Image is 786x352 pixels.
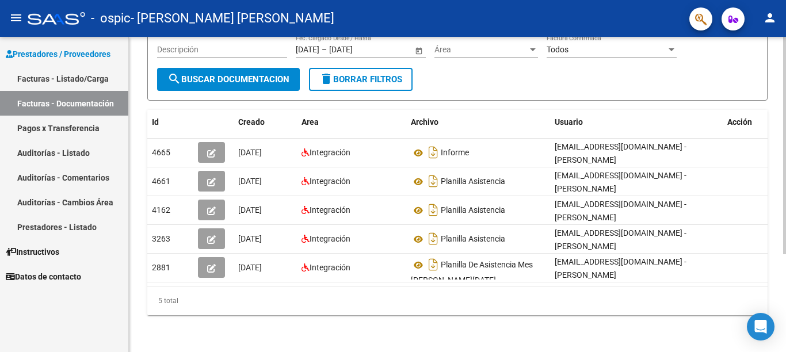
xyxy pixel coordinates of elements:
[426,229,441,248] i: Descargar documento
[147,286,768,315] div: 5 total
[157,68,300,91] button: Buscar Documentacion
[555,142,686,164] span: [EMAIL_ADDRESS][DOMAIN_NAME] - [PERSON_NAME]
[297,110,406,135] datatable-header-cell: Area
[309,68,413,91] button: Borrar Filtros
[411,117,438,127] span: Archivo
[131,6,334,31] span: - [PERSON_NAME] [PERSON_NAME]
[152,205,170,215] span: 4162
[238,148,262,157] span: [DATE]
[413,44,425,56] button: Open calendar
[152,117,159,127] span: Id
[6,270,81,283] span: Datos de contacto
[555,171,686,193] span: [EMAIL_ADDRESS][DOMAIN_NAME] - [PERSON_NAME]
[152,263,170,272] span: 2881
[723,110,780,135] datatable-header-cell: Acción
[9,11,23,25] mat-icon: menu
[329,45,386,55] input: End date
[319,74,402,85] span: Borrar Filtros
[322,45,327,55] span: –
[6,48,110,60] span: Prestadores / Proveedores
[555,200,686,222] span: [EMAIL_ADDRESS][DOMAIN_NAME] - [PERSON_NAME]
[91,6,131,31] span: - ospic
[550,110,723,135] datatable-header-cell: Usuario
[238,117,265,127] span: Creado
[555,117,583,127] span: Usuario
[6,246,59,258] span: Instructivos
[296,45,319,55] input: Start date
[238,177,262,186] span: [DATE]
[441,177,505,186] span: Planilla Asistencia
[434,45,528,55] span: Área
[426,201,441,219] i: Descargar documento
[441,148,469,158] span: Informe
[238,263,262,272] span: [DATE]
[426,172,441,190] i: Descargar documento
[555,228,686,251] span: [EMAIL_ADDRESS][DOMAIN_NAME] - [PERSON_NAME]
[234,110,297,135] datatable-header-cell: Creado
[302,117,319,127] span: Area
[747,313,774,340] div: Open Intercom Messenger
[406,110,550,135] datatable-header-cell: Archivo
[555,257,686,280] span: [EMAIL_ADDRESS][DOMAIN_NAME] - [PERSON_NAME]
[238,234,262,243] span: [DATE]
[167,74,289,85] span: Buscar Documentacion
[441,235,505,244] span: Planilla Asistencia
[147,110,193,135] datatable-header-cell: Id
[152,177,170,186] span: 4661
[152,148,170,157] span: 4665
[310,205,350,215] span: Integración
[167,72,181,86] mat-icon: search
[763,11,777,25] mat-icon: person
[152,234,170,243] span: 3263
[727,117,752,127] span: Acción
[310,263,350,272] span: Integración
[426,255,441,274] i: Descargar documento
[310,177,350,186] span: Integración
[441,206,505,215] span: Planilla Asistencia
[547,45,568,54] span: Todos
[310,234,350,243] span: Integración
[319,72,333,86] mat-icon: delete
[310,148,350,157] span: Integración
[238,205,262,215] span: [DATE]
[411,261,533,285] span: Planilla De Asistencia Mes [PERSON_NAME][DATE]
[426,143,441,162] i: Descargar documento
